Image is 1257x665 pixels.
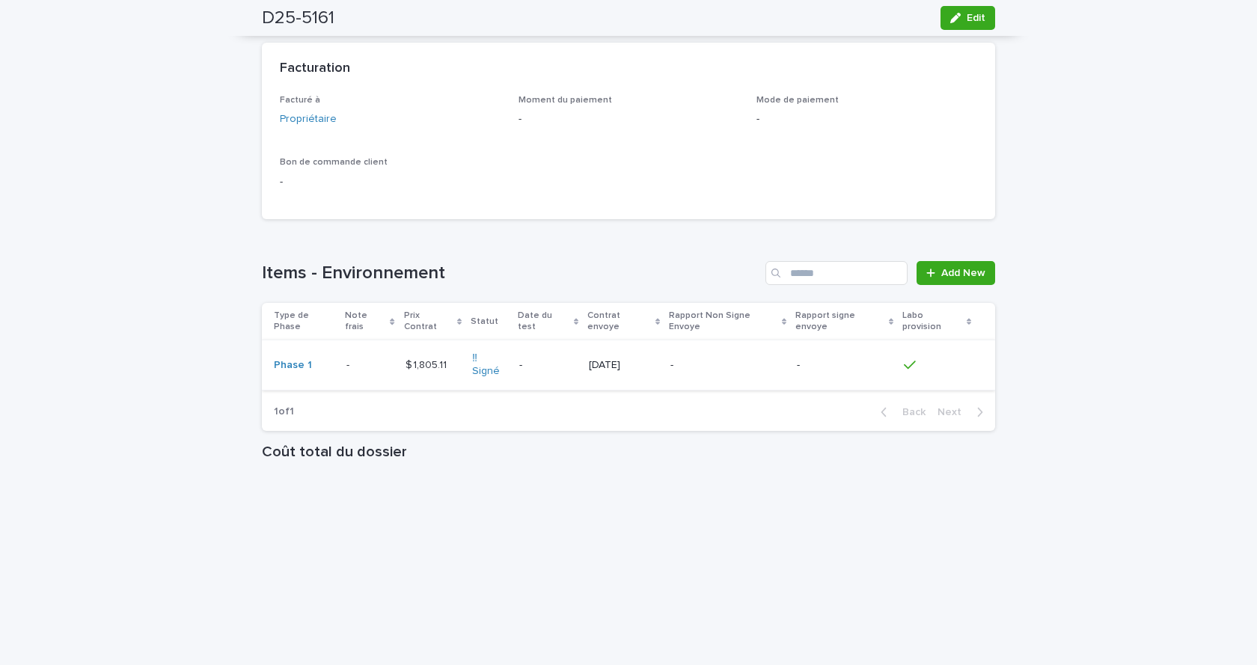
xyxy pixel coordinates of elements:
h2: Facturation [280,61,350,77]
span: Add New [941,268,985,278]
span: Bon de commande client [280,158,388,167]
h2: D25-5161 [262,7,334,29]
p: - [346,356,352,372]
p: Contrat envoye [587,307,652,335]
span: Facturé à [280,96,320,105]
p: Note frais [345,307,387,335]
a: ‼ Signé [472,352,507,378]
p: - [519,359,577,372]
p: Labo provision [902,307,963,335]
h1: Items - Environnement [262,263,759,284]
a: Phase 1 [274,359,312,372]
p: 1 of 1 [262,393,306,430]
h1: Coût total du dossier [262,443,995,461]
p: Statut [471,313,498,330]
p: - [670,359,785,372]
p: Type de Phase [274,307,336,335]
tr: Phase 1 -- $ 1,805.11$ 1,805.11 ‼ Signé -[DATE]-- [262,340,995,390]
p: [DATE] [589,359,659,372]
p: - [280,174,501,190]
p: Rapport signe envoye [795,307,885,335]
p: Prix Contrat [404,307,453,335]
p: - [797,359,892,372]
p: Date du test [518,307,570,335]
p: Rapport Non Signe Envoye [669,307,777,335]
a: Add New [917,261,995,285]
span: Next [938,407,970,417]
button: Edit [941,6,995,30]
span: Moment du paiement [519,96,612,105]
span: Edit [967,13,985,23]
a: Propriétaire [280,111,337,127]
p: - [519,111,739,127]
span: Mode de paiement [756,96,839,105]
button: Next [932,405,995,419]
button: Back [869,405,932,419]
span: Back [893,407,926,417]
p: - [756,111,977,127]
input: Search [765,261,908,285]
p: $ 1,805.11 [406,356,450,372]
